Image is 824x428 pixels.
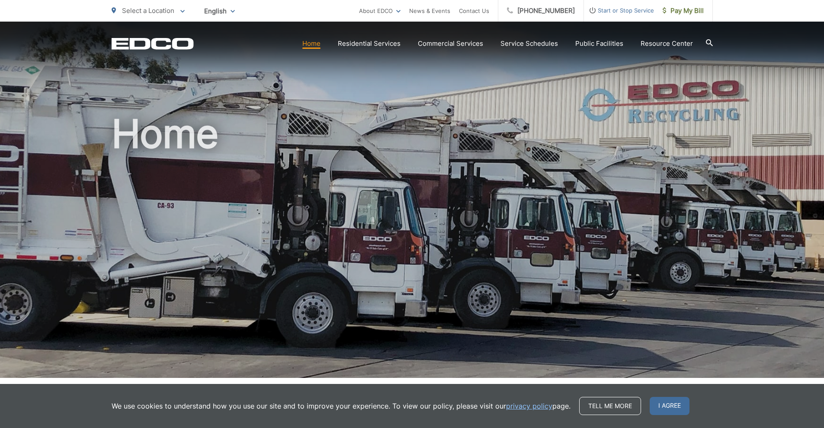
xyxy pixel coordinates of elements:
[575,38,623,49] a: Public Facilities
[459,6,489,16] a: Contact Us
[409,6,450,16] a: News & Events
[579,397,641,415] a: Tell me more
[506,401,552,411] a: privacy policy
[112,112,713,386] h1: Home
[650,397,689,415] span: I agree
[112,38,194,50] a: EDCD logo. Return to the homepage.
[122,6,174,15] span: Select a Location
[112,401,571,411] p: We use cookies to understand how you use our site and to improve your experience. To view our pol...
[663,6,704,16] span: Pay My Bill
[641,38,693,49] a: Resource Center
[338,38,401,49] a: Residential Services
[302,38,321,49] a: Home
[198,3,241,19] span: English
[500,38,558,49] a: Service Schedules
[359,6,401,16] a: About EDCO
[418,38,483,49] a: Commercial Services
